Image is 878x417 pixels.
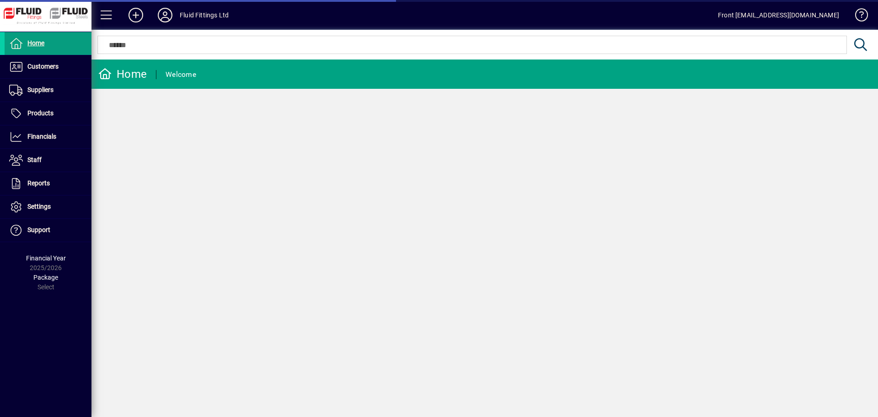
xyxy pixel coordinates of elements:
span: Home [27,39,44,47]
div: Front [EMAIL_ADDRESS][DOMAIN_NAME] [718,8,839,22]
a: Customers [5,55,91,78]
span: Products [27,109,54,117]
a: Suppliers [5,79,91,102]
a: Staff [5,149,91,172]
span: Suppliers [27,86,54,93]
span: Staff [27,156,42,163]
span: Support [27,226,50,233]
button: Add [121,7,150,23]
a: Financials [5,125,91,148]
span: Financials [27,133,56,140]
button: Profile [150,7,180,23]
a: Products [5,102,91,125]
div: Welcome [166,67,196,82]
span: Customers [27,63,59,70]
div: Home [98,67,147,81]
a: Reports [5,172,91,195]
a: Support [5,219,91,242]
a: Settings [5,195,91,218]
span: Settings [27,203,51,210]
span: Package [33,274,58,281]
a: Knowledge Base [848,2,867,32]
div: Fluid Fittings Ltd [180,8,229,22]
span: Reports [27,179,50,187]
span: Financial Year [26,255,66,262]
